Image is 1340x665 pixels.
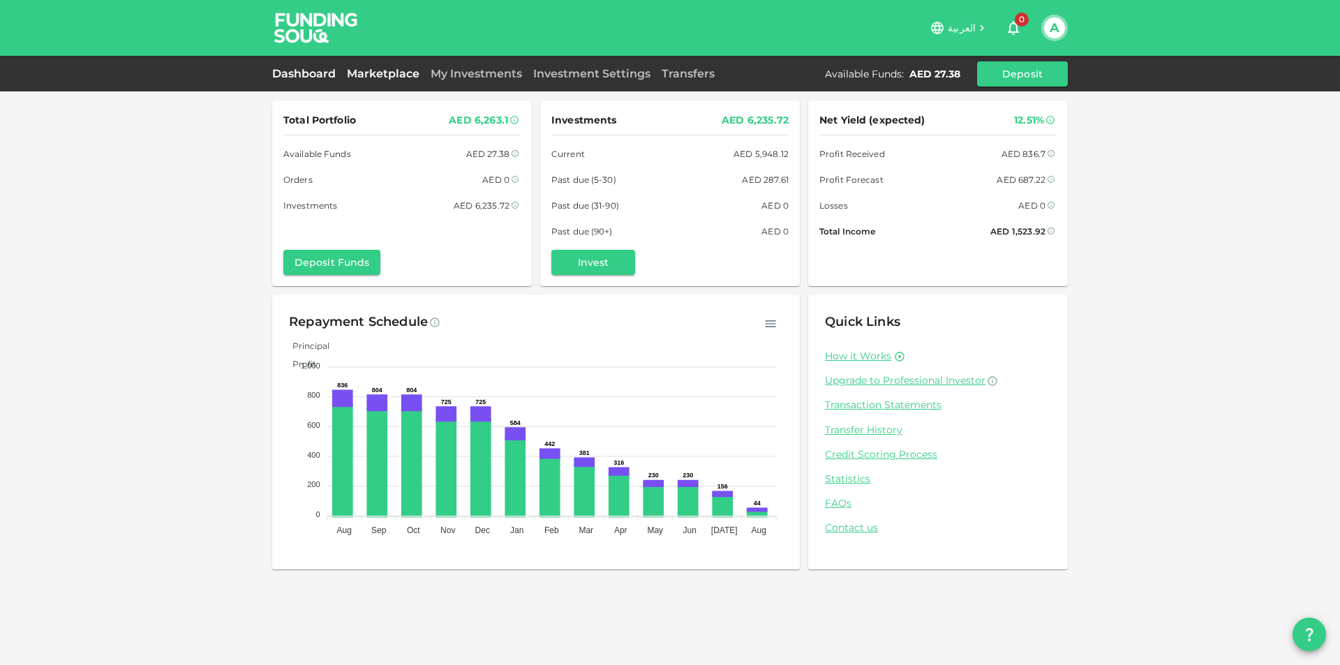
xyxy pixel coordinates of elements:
tspan: Aug [337,525,352,535]
a: Investment Settings [528,67,656,80]
a: My Investments [425,67,528,80]
tspan: Jun [683,525,697,535]
div: AED 6,235.72 [722,112,789,129]
span: Available Funds [283,147,351,161]
div: AED 0 [761,198,789,213]
a: FAQs [825,497,1051,510]
span: Investments [551,112,616,129]
span: 0 [1015,13,1029,27]
div: AED 287.61 [742,172,789,187]
tspan: Oct [407,525,420,535]
div: AED 687.22 [997,172,1045,187]
tspan: 200 [307,480,320,488]
a: Contact us [825,521,1051,535]
tspan: 600 [307,421,320,429]
a: How it Works [825,350,891,363]
span: Net Yield (expected) [819,112,925,129]
tspan: Aug [752,525,766,535]
div: AED 836.7 [1002,147,1045,161]
div: AED 0 [1018,198,1045,213]
tspan: May [647,525,663,535]
div: AED 0 [761,224,789,239]
div: AED 6,235.72 [454,198,509,213]
button: A [1044,17,1065,38]
span: Profit Forecast [819,172,884,187]
a: Statistics [825,472,1051,486]
div: AED 27.38 [909,67,960,81]
div: Repayment Schedule [289,311,428,334]
a: Credit Scoring Process [825,448,1051,461]
button: Deposit [977,61,1068,87]
span: Investments [283,198,337,213]
tspan: [DATE] [711,525,738,535]
tspan: Dec [475,525,490,535]
tspan: Feb [544,525,559,535]
div: 12.51% [1014,112,1044,129]
tspan: Apr [614,525,627,535]
span: Current [551,147,585,161]
button: Deposit Funds [283,250,380,275]
span: Past due (5-30) [551,172,616,187]
a: Upgrade to Professional Investor [825,374,1051,387]
div: AED 0 [482,172,509,187]
tspan: Mar [579,525,593,535]
a: Transaction Statements [825,398,1051,412]
span: Losses [819,198,848,213]
button: 0 [999,14,1027,42]
div: Available Funds : [825,67,904,81]
span: العربية [948,22,976,34]
tspan: 1,000 [301,361,320,370]
div: AED 5,948.12 [734,147,789,161]
span: Principal [282,341,329,351]
tspan: Jan [510,525,523,535]
span: Past due (31-90) [551,198,619,213]
div: AED 27.38 [466,147,509,161]
tspan: Nov [440,525,455,535]
a: Dashboard [272,67,341,80]
span: Profit [282,359,316,369]
span: Total Income [819,224,875,239]
button: question [1293,618,1326,651]
span: Total Portfolio [283,112,356,129]
span: Quick Links [825,314,900,329]
div: AED 1,523.92 [990,224,1045,239]
button: Invest [551,250,635,275]
tspan: 800 [307,391,320,399]
a: Transfer History [825,424,1051,437]
span: Upgrade to Professional Investor [825,374,985,387]
span: Profit Received [819,147,885,161]
div: AED 6,263.1 [449,112,508,129]
a: Marketplace [341,67,425,80]
tspan: Sep [371,525,387,535]
span: Orders [283,172,313,187]
a: Transfers [656,67,720,80]
tspan: 400 [307,451,320,459]
span: Past due (90+) [551,224,613,239]
tspan: 0 [315,510,320,518]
